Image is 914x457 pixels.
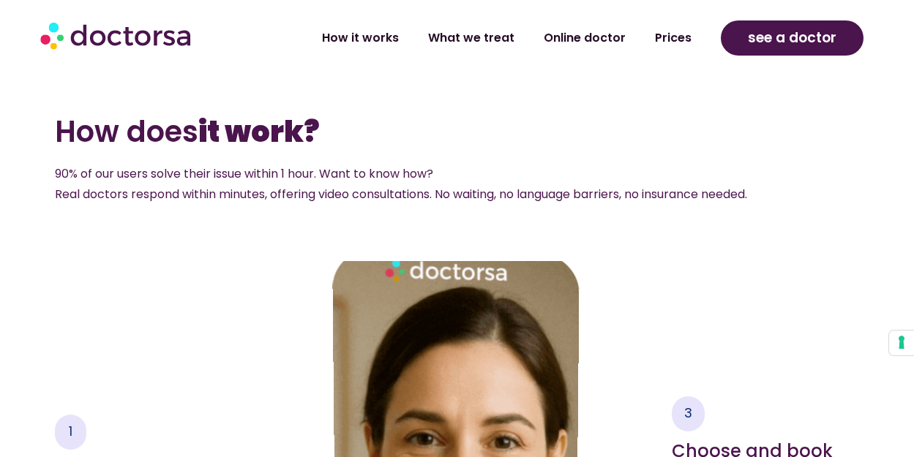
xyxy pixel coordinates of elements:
a: Online doctor [529,21,640,55]
span: 1 [69,422,72,440]
a: How it works [307,21,413,55]
a: Prices [640,21,706,55]
span: see a doctor [748,26,836,50]
a: What we treat [413,21,529,55]
span: 3 [684,404,692,422]
a: see a doctor [721,20,864,56]
span: 90% of our users solve their issue within 1 hour. Want to know how? Real doctors respond within m... [55,165,747,203]
nav: Menu [246,21,706,55]
b: it work? [198,111,320,152]
button: Your consent preferences for tracking technologies [889,331,914,355]
h2: How does [55,114,859,149]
